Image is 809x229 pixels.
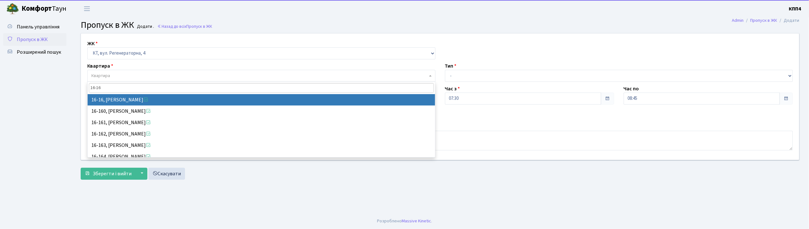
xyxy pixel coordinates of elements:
img: logo.png [6,3,19,15]
li: 16-163, [PERSON_NAME] [88,140,435,151]
b: КПП4 [789,5,801,12]
li: Додати [777,17,800,24]
a: КПП4 [789,5,801,13]
a: Скасувати [148,168,185,180]
li: 16-160, [PERSON_NAME] [88,105,435,117]
nav: breadcrumb [723,14,809,27]
span: Пропуск в ЖК [81,19,134,31]
span: Панель управління [17,23,59,30]
span: Квартира [91,73,110,79]
span: Розширений пошук [17,49,61,56]
li: 16-16, [PERSON_NAME] [88,94,435,105]
label: Тип [445,62,457,70]
span: Пропуск в ЖК [186,23,212,29]
div: Розроблено . [377,218,432,225]
span: Пропуск в ЖК [17,36,48,43]
label: Квартира [87,62,113,70]
small: Додати . [136,24,154,29]
button: Переключити навігацію [79,3,95,14]
button: Зберегти і вийти [81,168,136,180]
li: 16-161, [PERSON_NAME] [88,117,435,128]
span: Таун [22,3,66,14]
li: 16-164, [PERSON_NAME] [88,151,435,162]
a: Пропуск в ЖК [750,17,777,24]
span: Зберегти і вийти [93,170,132,177]
b: Комфорт [22,3,52,14]
a: Назад до всіхПропуск в ЖК [157,23,212,29]
a: Admin [732,17,744,24]
a: Massive Kinetic [402,218,431,224]
a: Пропуск в ЖК [3,33,66,46]
li: 16-162, [PERSON_NAME] [88,128,435,140]
label: Час по [624,85,639,93]
label: ЖК [87,40,98,47]
a: Розширений пошук [3,46,66,58]
a: Панель управління [3,21,66,33]
label: Час з [445,85,460,93]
